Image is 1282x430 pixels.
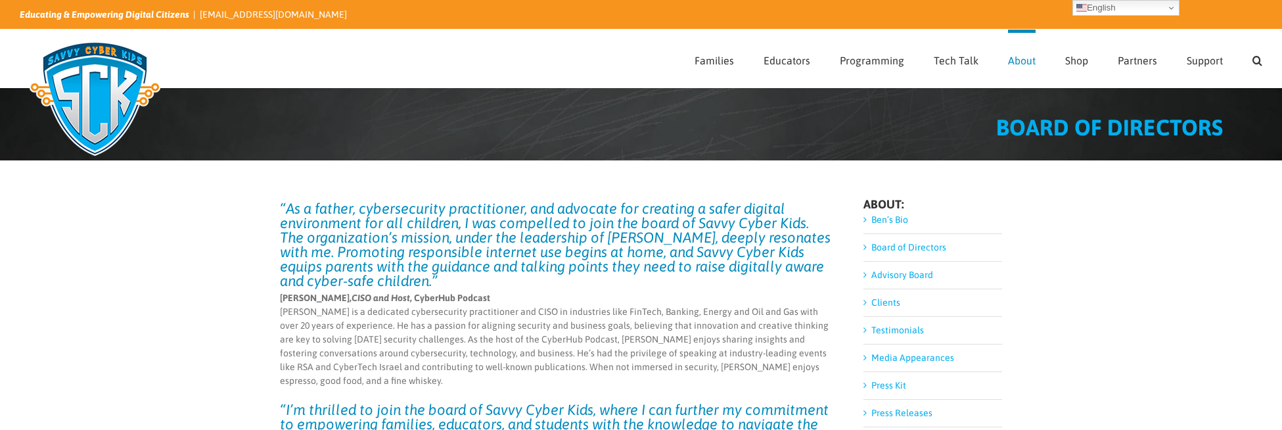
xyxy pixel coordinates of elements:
a: Testimonials [871,325,924,335]
span: Families [695,55,734,66]
a: Clients [871,297,900,308]
a: Media Appearances [871,352,954,363]
a: About [1008,30,1036,87]
a: Partners [1118,30,1157,87]
h4: ABOUT: [863,199,1002,210]
a: Press Releases [871,408,932,418]
a: [EMAIL_ADDRESS][DOMAIN_NAME] [200,9,347,20]
span: Tech Talk [934,55,978,66]
nav: Main Menu [695,30,1262,87]
a: Tech Talk [934,30,978,87]
span: Shop [1065,55,1088,66]
em: “As a father, cybersecurity practitioner, and advocate for creating a safer digital environment f... [280,200,831,289]
span: About [1008,55,1036,66]
span: Support [1187,55,1223,66]
a: Board of Directors [871,242,946,252]
a: Shop [1065,30,1088,87]
em: CISO and Host [352,293,410,303]
a: Programming [840,30,904,87]
a: Press Kit [871,380,906,391]
span: BOARD OF DIRECTORS [996,114,1223,140]
a: Families [695,30,734,87]
a: Support [1187,30,1223,87]
i: Educating & Empowering Digital Citizens [20,9,189,20]
img: en [1076,3,1087,13]
img: Savvy Cyber Kids Logo [20,33,170,164]
span: Educators [764,55,810,66]
p: [PERSON_NAME] is a dedicated cybersecurity practitioner and CISO in industries like FinTech, Bank... [280,291,835,388]
a: Ben’s Bio [871,214,908,225]
span: Partners [1118,55,1157,66]
a: Educators [764,30,810,87]
a: Search [1252,30,1262,87]
span: Programming [840,55,904,66]
a: Advisory Board [871,270,933,280]
strong: [PERSON_NAME], , CyberHub Podcast [280,293,490,303]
